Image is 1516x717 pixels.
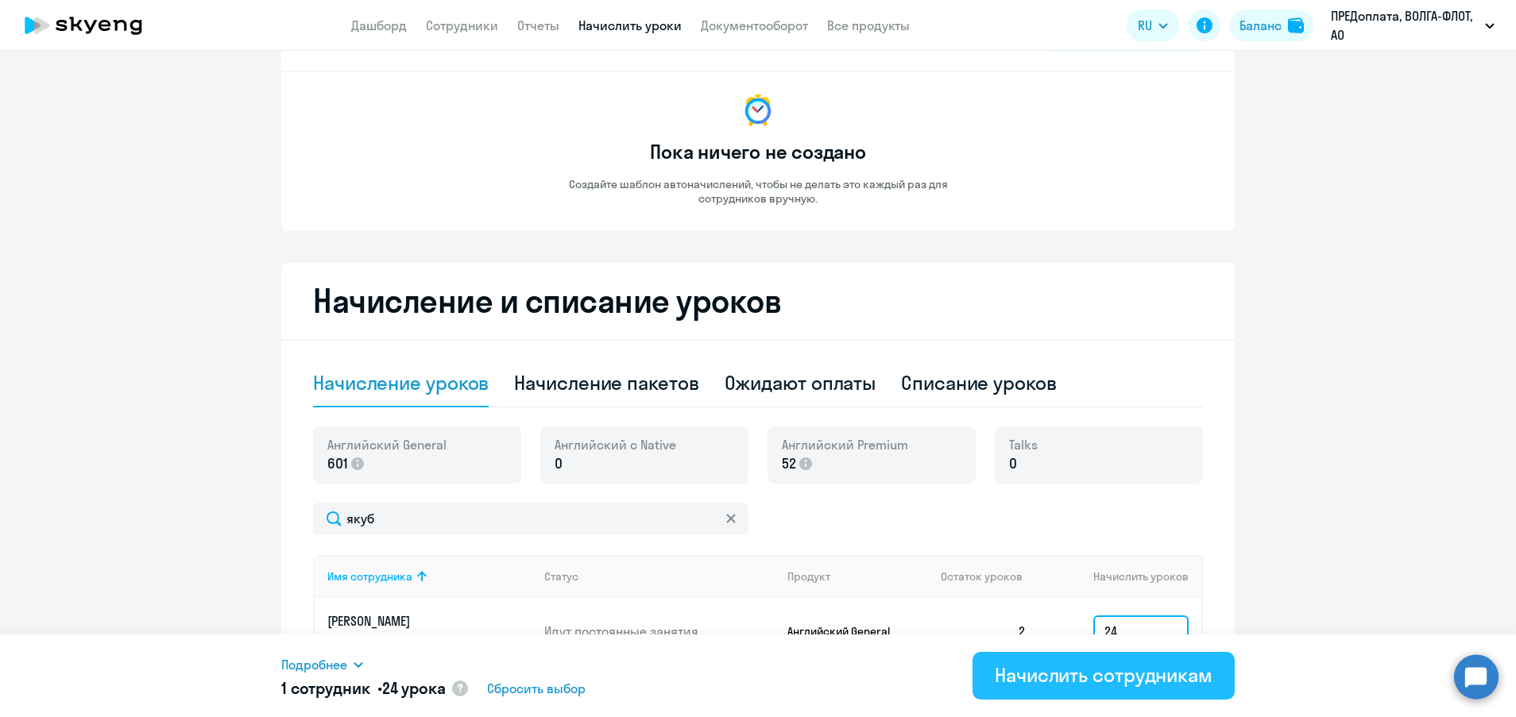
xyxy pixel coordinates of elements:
[1331,6,1479,44] p: ПРЕДоплата, ВОЛГА-ФЛОТ, АО
[995,662,1212,688] div: Начислить сотрудникам
[514,370,698,395] div: Начисление пакетов
[1127,10,1179,41] button: RU
[327,569,412,584] div: Имя сотрудника
[555,453,563,474] span: 0
[351,17,407,33] a: Дашборд
[281,677,446,700] h5: 1 сотрудник •
[941,569,1039,584] div: Остаток уроков
[327,436,447,453] span: Английский General
[281,655,347,674] span: Подробнее
[313,13,556,52] h2: Автоначисления
[327,569,532,584] div: Имя сотрудника
[1288,17,1304,33] img: balance
[701,17,808,33] a: Документооборот
[1039,555,1201,598] th: Начислить уроков
[313,370,489,395] div: Начисление уроков
[650,139,866,164] h3: Пока ничего не создано
[901,370,1057,395] div: Списание уроков
[1009,453,1017,474] span: 0
[1138,16,1152,35] span: RU
[327,633,505,650] p: [EMAIL_ADDRESS][DOMAIN_NAME]
[544,623,775,640] p: Идут постоянные занятия
[973,652,1235,700] button: Начислить сотрудникам
[787,569,830,584] div: Продукт
[827,17,910,33] a: Все продукты
[555,436,676,453] span: Английский с Native
[517,17,559,33] a: Отчеты
[725,370,876,395] div: Ожидают оплаты
[782,453,796,474] span: 52
[313,503,748,534] input: Поиск по имени, email, продукту или статусу
[487,679,586,698] span: Сбросить выбор
[544,569,578,584] div: Статус
[787,569,929,584] div: Продукт
[382,678,446,698] span: 24 урока
[327,453,348,474] span: 601
[739,91,777,129] img: no-data
[544,569,775,584] div: Статус
[578,17,682,33] a: Начислить уроки
[1239,16,1282,35] div: Баланс
[327,612,505,630] p: [PERSON_NAME]
[928,598,1039,665] td: 2
[313,282,1203,320] h2: Начисление и списание уроков
[941,569,1023,584] span: Остаток уроков
[1323,6,1502,44] button: ПРЕДоплата, ВОЛГА-ФЛОТ, АО
[327,612,532,650] a: [PERSON_NAME][EMAIL_ADDRESS][DOMAIN_NAME]
[787,624,907,638] p: Английский General
[1230,10,1313,41] button: Балансbalance
[536,177,980,206] p: Создайте шаблон автоначислений, чтобы не делать это каждый раз для сотрудников вручную.
[426,17,498,33] a: Сотрудники
[782,436,908,453] span: Английский Premium
[1009,436,1038,453] span: Talks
